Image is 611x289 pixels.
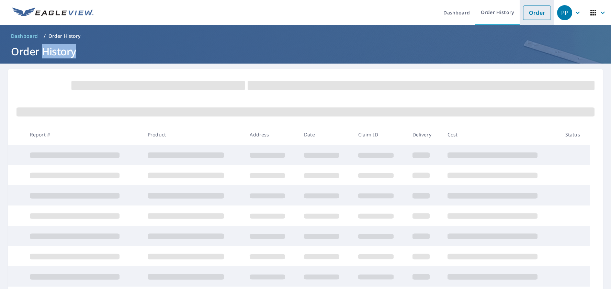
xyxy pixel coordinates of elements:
[12,8,93,18] img: EV Logo
[8,44,603,58] h1: Order History
[8,31,603,42] nav: breadcrumb
[353,124,407,145] th: Claim ID
[142,124,245,145] th: Product
[407,124,442,145] th: Delivery
[442,124,560,145] th: Cost
[244,124,298,145] th: Address
[523,5,551,20] a: Order
[298,124,353,145] th: Date
[48,33,81,40] p: Order History
[8,31,41,42] a: Dashboard
[560,124,590,145] th: Status
[24,124,142,145] th: Report #
[11,33,38,40] span: Dashboard
[557,5,572,20] div: PP
[44,32,46,40] li: /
